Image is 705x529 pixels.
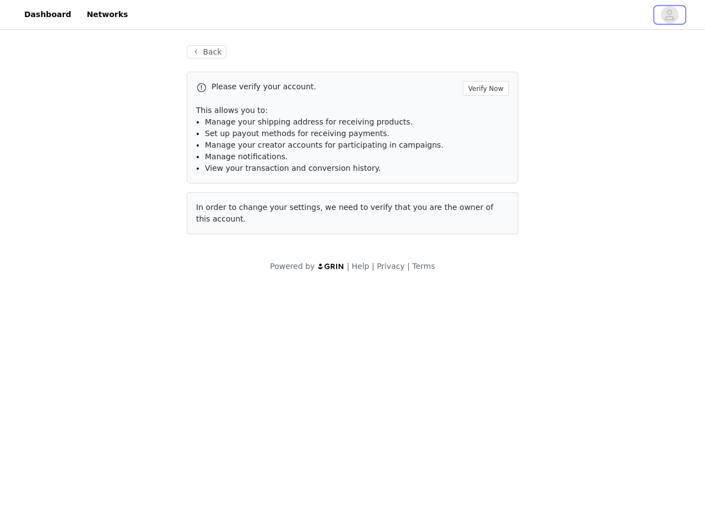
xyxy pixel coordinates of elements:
span: Powered by [270,262,314,271]
a: Privacy [377,262,405,271]
a: Networks [80,2,134,27]
a: Help [352,262,370,271]
span: Manage your creator accounts for participating in campaigns. [205,141,443,149]
span: | [407,262,410,271]
span: In order to change your settings, we need to verify that you are the owner of this account. [196,203,493,223]
a: Dashboard [18,2,78,27]
div: avatar [664,6,675,24]
span: | [347,262,350,271]
button: Verify Now [463,81,509,96]
a: Terms [412,262,435,271]
img: logo [317,263,345,270]
span: Manage your shipping address for receiving products. [205,117,413,126]
span: Set up payout methods for receiving payments. [205,129,389,138]
p: Please verify your account. [211,81,458,93]
p: This allows you to: [196,105,509,116]
span: | [372,262,375,271]
span: Manage notifications. [205,152,288,161]
span: View your transaction and conversion history. [205,164,381,172]
button: Back [187,45,226,58]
